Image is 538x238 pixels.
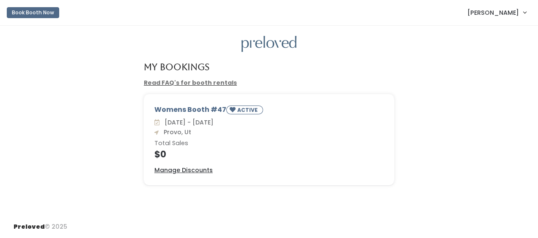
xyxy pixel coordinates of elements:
[160,128,191,136] span: Provo, Ut
[154,149,384,159] h4: $0
[144,62,209,72] h4: My Bookings
[467,8,519,17] span: [PERSON_NAME]
[459,3,535,22] a: [PERSON_NAME]
[237,106,259,114] small: ACTIVE
[154,105,384,118] div: Womens Booth #47
[154,166,213,175] a: Manage Discounts
[242,36,296,52] img: preloved logo
[14,222,45,231] span: Preloved
[154,140,384,147] h6: Total Sales
[7,7,59,18] button: Book Booth Now
[144,78,237,87] a: Read FAQ's for booth rentals
[7,3,59,22] a: Book Booth Now
[161,118,214,127] span: [DATE] - [DATE]
[14,216,67,231] div: © 2025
